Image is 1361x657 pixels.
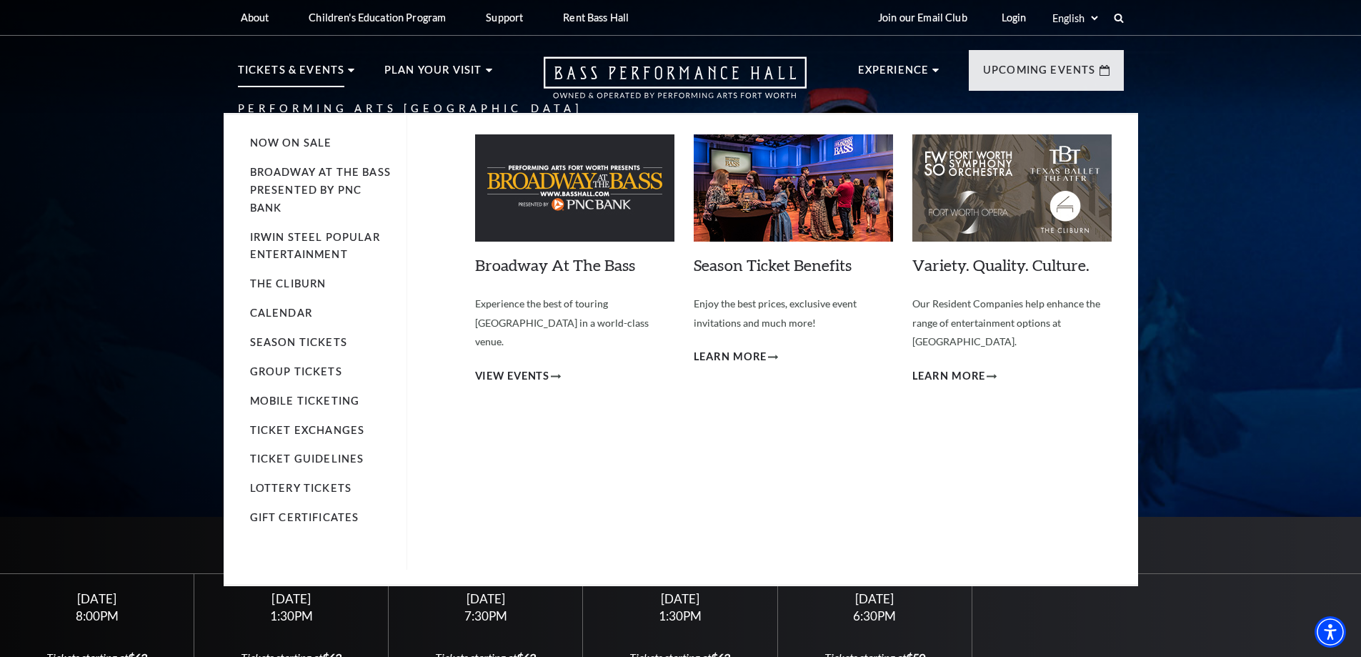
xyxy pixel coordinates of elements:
[238,61,345,87] p: Tickets & Events
[600,610,760,622] div: 1:30PM
[250,365,342,377] a: Group Tickets
[475,255,635,275] a: Broadway At The Bass
[912,255,1090,275] a: Variety. Quality. Culture.
[794,610,954,622] div: 6:30PM
[475,134,674,242] img: batb-meganav-279x150.jpg
[912,295,1112,352] p: Our Resident Companies help enhance the range of entertainment options at [GEOGRAPHIC_DATA].
[912,367,997,385] a: Learn More Variety. Quality. Culture.
[1315,616,1346,648] div: Accessibility Menu
[858,61,929,87] p: Experience
[492,56,858,113] a: Open this option
[563,11,629,24] p: Rent Bass Hall
[475,367,550,385] span: View Events
[17,591,177,606] div: [DATE]
[250,482,352,494] a: Lottery Tickets
[250,231,380,261] a: Irwin Steel Popular Entertainment
[983,61,1096,87] p: Upcoming Events
[486,11,523,24] p: Support
[694,348,767,366] span: Learn More
[600,591,760,606] div: [DATE]
[475,295,674,352] p: Experience the best of touring [GEOGRAPHIC_DATA] in a world-class venue.
[211,591,372,606] div: [DATE]
[475,367,562,385] a: View Events
[241,11,269,24] p: About
[250,453,364,465] a: Ticket Guidelines
[250,336,347,348] a: Season Tickets
[406,610,566,622] div: 7:30PM
[1050,11,1100,25] select: Select:
[17,610,177,622] div: 8:00PM
[309,11,446,24] p: Children's Education Program
[694,134,893,242] img: benefits_mega-nav_279x150.jpg
[250,511,359,523] a: Gift Certificates
[211,610,372,622] div: 1:30PM
[406,591,566,606] div: [DATE]
[250,307,312,319] a: Calendar
[912,134,1112,242] img: 11121_resco_mega-nav-individual-block_279x150.jpg
[250,137,332,149] a: Now On Sale
[794,591,954,606] div: [DATE]
[250,424,365,436] a: Ticket Exchanges
[250,277,326,290] a: The Cliburn
[694,255,852,275] a: Season Ticket Benefits
[912,367,986,385] span: Learn More
[384,61,482,87] p: Plan Your Visit
[250,395,360,407] a: Mobile Ticketing
[694,348,779,366] a: Learn More Season Ticket Benefits
[694,295,893,332] p: Enjoy the best prices, exclusive event invitations and much more!
[250,166,391,214] a: Broadway At The Bass presented by PNC Bank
